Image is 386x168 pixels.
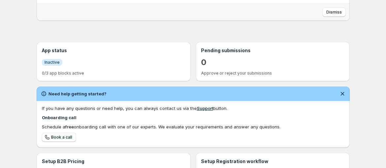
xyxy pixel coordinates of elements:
div: If you have any questions or need help, you can always contact us via the button. [42,105,344,112]
h3: Pending submissions [201,47,344,54]
h3: Setup Registration workflow [201,158,344,165]
a: InfoInactive [42,59,62,66]
span: Inactive [45,60,60,65]
button: Dismiss [322,8,346,17]
p: 0/3 app blocks active [42,71,185,76]
h4: Onboarding call [42,114,344,121]
span: Book a call [51,135,72,140]
a: 0 [201,57,206,68]
p: Approve or reject your submissions [201,71,344,76]
b: free [65,124,74,129]
div: Schedule a onboarding call with one of our experts. We evaluate your requirements and answer any ... [42,123,344,130]
h3: App status [42,47,185,54]
h3: Setup B2B Pricing [42,158,185,165]
button: Dismiss notification [338,89,347,98]
a: Support [197,106,213,111]
h2: Need help getting started? [48,90,106,97]
a: Book a call [42,133,76,142]
span: Dismiss [326,10,342,15]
